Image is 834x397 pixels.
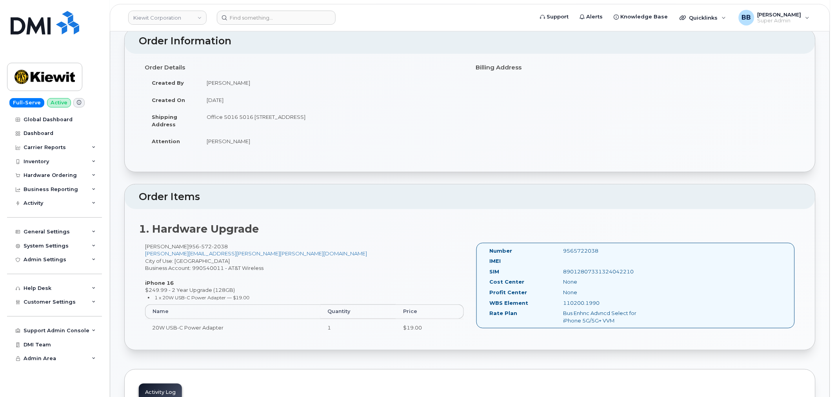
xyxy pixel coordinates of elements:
h4: Billing Address [476,64,796,71]
td: Office 5016 5016 [STREET_ADDRESS] [200,108,464,133]
iframe: Messenger Launcher [800,363,828,391]
span: Quicklinks [689,15,718,21]
label: Profit Center [490,289,527,296]
td: [PERSON_NAME] [200,133,464,150]
th: Price [396,304,463,319]
td: 1 [320,319,396,336]
span: Knowledge Base [621,13,668,21]
th: Name [145,304,320,319]
td: [DATE] [200,91,464,109]
td: 20W USB-C Power Adapter [145,319,320,336]
span: BB [742,13,751,22]
strong: Created By [152,80,184,86]
span: Super Admin [758,18,801,24]
div: Quicklinks [674,10,732,25]
strong: Shipping Address [152,114,177,127]
strong: 1. Hardware Upgrade [139,222,259,235]
span: Alerts [587,13,603,21]
h4: Order Details [145,64,464,71]
td: $19.00 [396,319,463,336]
strong: iPhone 16 [145,280,174,286]
small: 1 x 20W USB-C Power Adapter — $19.00 [155,295,250,300]
div: 110200.1990 [558,299,661,307]
h2: Order Items [139,191,801,202]
div: [PERSON_NAME] City of Use: [GEOGRAPHIC_DATA] Business Account: 990540011 - AT&T Wireless $249.99 ... [139,243,470,343]
span: 572 [199,243,212,249]
h2: Order Information [139,36,801,47]
strong: Created On [152,97,185,103]
label: WBS Element [490,299,529,307]
a: Alerts [574,9,609,25]
a: Knowledge Base [609,9,674,25]
span: 2038 [212,243,228,249]
label: Number [490,247,512,255]
label: SIM [490,268,500,275]
span: Support [547,13,569,21]
a: [PERSON_NAME][EMAIL_ADDRESS][PERSON_NAME][PERSON_NAME][DOMAIN_NAME] [145,250,367,257]
div: None [558,278,661,286]
th: Quantity [320,304,396,319]
div: Ben Baskerville Jr [733,10,815,25]
div: None [558,289,661,296]
input: Find something... [217,11,336,25]
label: Cost Center [490,278,525,286]
div: Bus Enhnc Advncd Select for iPhone 5G/5G+ VVM [558,310,661,324]
label: Rate Plan [490,310,518,317]
div: 89012807331324042210 [558,268,661,275]
a: Kiewit Corporation [128,11,207,25]
label: IMEI [490,257,501,265]
td: [PERSON_NAME] [200,74,464,91]
span: 956 [189,243,228,249]
div: 9565722038 [558,247,661,255]
strong: Attention [152,138,180,144]
span: [PERSON_NAME] [758,11,801,18]
a: Support [535,9,574,25]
